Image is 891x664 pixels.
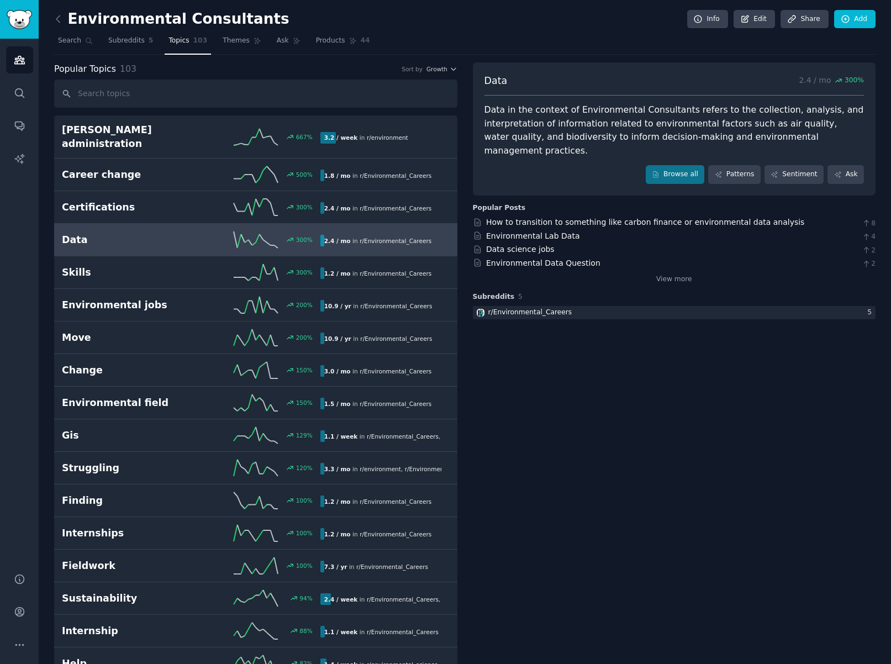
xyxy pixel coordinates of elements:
div: in [320,496,436,507]
a: Internship88%1.1 / weekin r/Environmental_Careers [54,615,457,647]
a: Environmental field150%1.5 / moin r/Environmental_Careers [54,387,457,419]
div: 667 % [296,133,313,141]
div: 100 % [296,529,313,537]
p: 2.4 / mo [799,74,864,88]
span: , [439,433,440,440]
div: Data in the context of Environmental Consultants refers to the collection, analysis, and interpre... [484,103,864,157]
span: 103 [120,64,136,74]
b: 3.0 / mo [324,368,351,375]
span: Themes [223,36,250,46]
div: 200 % [296,334,313,341]
div: Sort by [402,65,423,73]
button: Growth [426,65,457,73]
a: Add [834,10,876,29]
span: r/ Environmental_Careers [360,335,432,342]
a: Patterns [708,165,760,184]
a: Internships100%1.2 / moin r/Environmental_Careers [54,517,457,550]
span: r/ Environmental_Careers [360,303,432,309]
a: Data300%2.4 / moin r/Environmental_Careers [54,224,457,256]
a: [PERSON_NAME] administration667%3.2 / weekin r/environment [54,115,457,159]
span: Subreddits [108,36,145,46]
b: 3.2 / week [324,134,358,141]
h2: Internship [62,624,191,638]
a: Ask [273,32,304,55]
a: How to transition to something like carbon finance or environmental data analysis [486,218,804,226]
h2: Skills [62,266,191,280]
a: Edit [734,10,775,29]
div: 129 % [296,431,313,439]
a: Move200%10.9 / yrin r/Environmental_Careers [54,322,457,354]
span: Products [316,36,345,46]
span: 5 [149,36,154,46]
span: r/ Environmental_Careers [360,205,431,212]
img: GummySearch logo [7,10,32,29]
div: Popular Posts [473,203,526,213]
a: Finding100%1.2 / moin r/Environmental_Careers [54,484,457,517]
span: , [401,466,403,472]
span: Search [58,36,81,46]
h2: Environmental jobs [62,298,191,312]
a: Info [687,10,728,29]
h2: Certifications [62,201,191,214]
span: r/ environment [360,466,401,472]
span: r/ Environmental_Careers [360,368,431,375]
a: Search [54,32,97,55]
div: in [320,463,442,475]
div: in [320,202,436,214]
a: Sustainability94%2.4 / weekin r/Environmental_Careers, [54,582,457,615]
h2: Data [62,233,191,247]
b: 1.8 / mo [324,172,351,179]
span: 2 [862,246,876,256]
span: 44 [361,36,370,46]
span: r/ Environmental_Careers [360,531,431,537]
span: 5 [518,293,523,301]
span: r/ Environmental_Careers [360,498,431,505]
b: 1.2 / mo [324,270,351,277]
h2: Move [62,331,191,345]
div: in [320,132,412,144]
span: r/ Environmental_Careers [360,270,431,277]
h2: [PERSON_NAME] administration [62,123,191,150]
a: Products44 [312,32,374,55]
h2: Struggling [62,461,191,475]
h2: Change [62,363,191,377]
span: , [439,596,440,603]
a: Change150%3.0 / moin r/Environmental_Careers [54,354,457,387]
span: r/ Environmental_Careers [367,629,439,635]
b: 7.3 / yr [324,563,347,570]
b: 10.9 / yr [324,303,351,309]
span: Popular Topics [54,62,116,76]
span: r/ Environmental_Careers [360,172,431,179]
span: 4 [862,232,876,242]
b: 1.5 / mo [324,400,351,407]
div: 300 % [296,268,313,276]
a: Environmental jobs200%10.9 / yrin r/Environmental_Careers [54,289,457,322]
span: r/ Environmental_Careers [356,563,428,570]
img: Environmental_Careers [477,309,484,317]
a: Skills300%1.2 / moin r/Environmental_Careers [54,256,457,289]
span: Subreddits [473,292,515,302]
a: Sentiment [765,165,824,184]
div: 300 % [296,203,313,211]
a: Fieldwork100%7.3 / yrin r/Environmental_Careers [54,550,457,582]
a: Data science jobs [486,245,555,254]
h2: Gis [62,429,191,442]
div: 200 % [296,301,313,309]
b: 2.4 / mo [324,205,351,212]
span: r/ Environmental_Careers [367,596,439,603]
span: 300 % [845,76,864,86]
a: Subreddits5 [104,32,157,55]
a: Topics103 [165,32,211,55]
b: 2.4 / mo [324,238,351,244]
div: in [320,300,436,312]
a: View more [656,275,692,284]
span: 103 [193,36,208,46]
div: in [320,267,436,279]
div: 150 % [296,366,313,374]
h2: Environmental Consultants [54,10,289,28]
a: Gis129%1.1 / weekin r/Environmental_Careers, [54,419,457,452]
h2: Finding [62,494,191,508]
div: in [320,398,436,409]
span: Data [484,74,508,88]
div: in [320,626,442,637]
